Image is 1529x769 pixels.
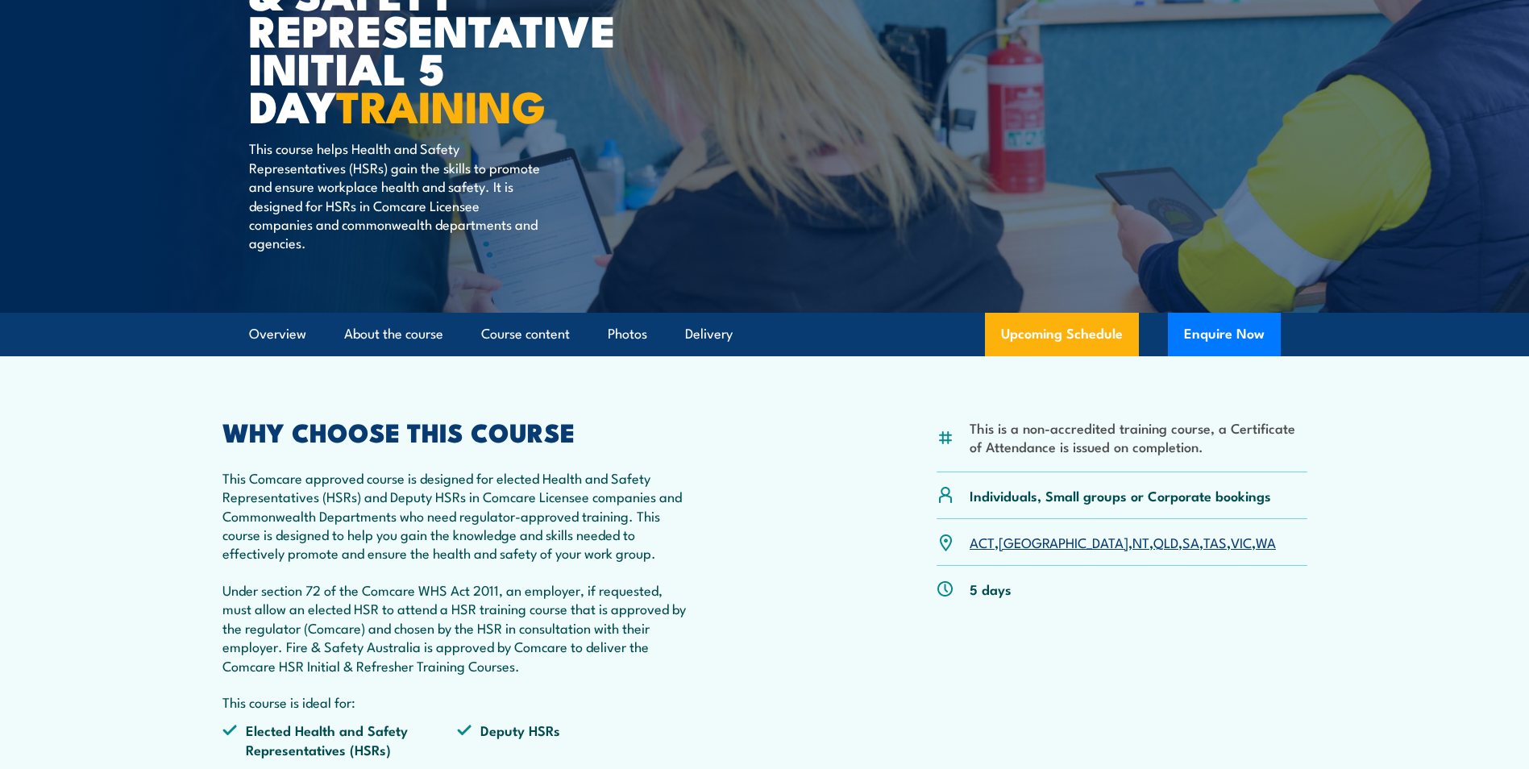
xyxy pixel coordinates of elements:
[970,486,1271,505] p: Individuals, Small groups or Corporate bookings
[985,313,1139,356] a: Upcoming Schedule
[249,313,306,355] a: Overview
[457,721,692,759] li: Deputy HSRs
[1231,532,1252,551] a: VIC
[999,532,1128,551] a: [GEOGRAPHIC_DATA]
[222,692,693,711] p: This course is ideal for:
[249,139,543,251] p: This course helps Health and Safety Representatives (HSRs) gain the skills to promote and ensure ...
[970,418,1307,456] li: This is a non-accredited training course, a Certificate of Attendance is issued on completion.
[970,580,1012,598] p: 5 days
[1168,313,1281,356] button: Enquire Now
[344,313,443,355] a: About the course
[1132,532,1149,551] a: NT
[1153,532,1178,551] a: QLD
[481,313,570,355] a: Course content
[608,313,647,355] a: Photos
[222,468,693,563] p: This Comcare approved course is designed for elected Health and Safety Representatives (HSRs) and...
[222,721,458,759] li: Elected Health and Safety Representatives (HSRs)
[1203,532,1227,551] a: TAS
[970,532,995,551] a: ACT
[1256,532,1276,551] a: WA
[222,580,693,675] p: Under section 72 of the Comcare WHS Act 2011, an employer, if requested, must allow an elected HS...
[336,71,546,138] strong: TRAINING
[685,313,733,355] a: Delivery
[1182,532,1199,551] a: SA
[222,420,693,443] h2: WHY CHOOSE THIS COURSE
[970,533,1276,551] p: , , , , , , ,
